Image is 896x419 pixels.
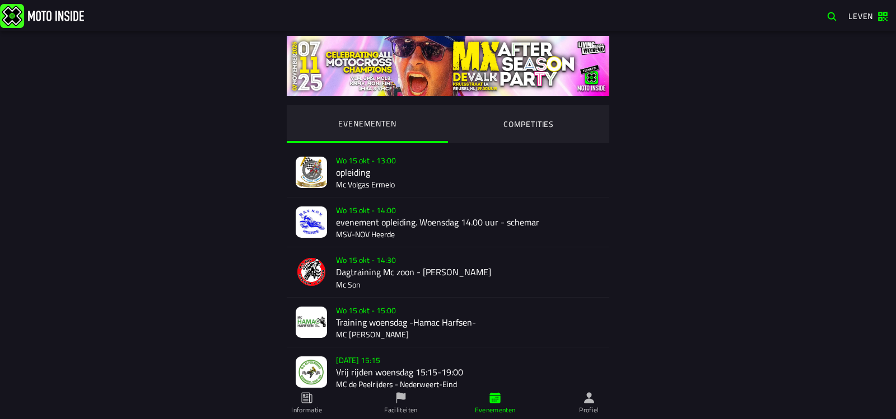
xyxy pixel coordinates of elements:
img: yS2mQ5x6lEcu9W3BfYyVKNTZoCZvkN0rRC6TzDTC.jpg [287,36,609,96]
font: Informatie [291,404,323,415]
img: gebeurtenis-afbeelding [296,356,327,388]
a: gebeurtenis-afbeeldingWo 15 okt - 14:30Dagtraining Mc zoon - [PERSON_NAME]Mc Son [287,247,609,297]
a: gebeurtenis-afbeeldingWo 15 okt - 14:00evenement opleiding. Woensdag 14.00 uur - schemarMSV-NOV H... [287,197,609,247]
img: gebeurtenis-afbeelding [296,157,327,188]
img: gebeurtenis-afbeelding [296,256,327,288]
a: gebeurtenis-afbeeldingWo 15 okt - 13:00opleidingMc Volgas Ermelo [287,148,609,197]
a: gebeurtenis-afbeeldingWo 15 okt - 15:00Training woensdag -Hamac Harfsen-MC [PERSON_NAME] [287,298,609,347]
a: gebeurtenis-afbeelding[DATE] 15:15Vrij rijden woensdag 15:15-19:00MC de Peelrijders - Nederweert-... [287,347,609,397]
font: Profiel [579,404,599,415]
a: Leven [843,6,894,25]
img: gebeurtenis-afbeelding [296,206,327,238]
font: Faciliteiten [384,404,417,415]
font: Evenementen [475,404,516,415]
font: Leven [848,10,873,22]
img: gebeurtenis-afbeelding [296,307,327,338]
